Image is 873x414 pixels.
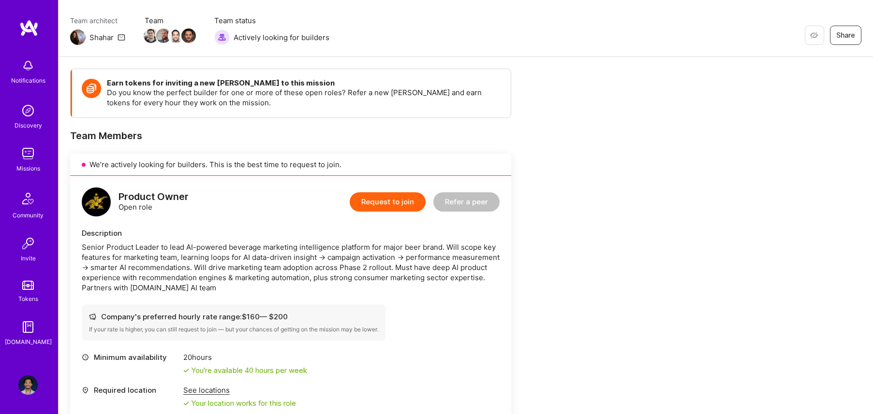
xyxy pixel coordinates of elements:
img: guide book [18,317,38,337]
a: Team Member Avatar [157,28,170,44]
img: Token icon [82,79,101,98]
img: Community [16,187,40,210]
div: See locations [183,385,296,395]
i: icon Clock [82,354,89,361]
div: Shahar [89,32,114,43]
a: Team Member Avatar [182,28,195,44]
div: Missions [16,163,40,173]
button: Request to join [350,192,426,212]
a: User Avatar [16,375,40,395]
img: logo [82,187,111,216]
span: Team architect [70,15,125,26]
div: Team Members [70,129,511,142]
a: Team Member Avatar [170,28,182,44]
div: Required location [82,385,178,395]
img: Team Member Avatar [181,29,196,43]
div: Community [13,210,44,220]
div: [DOMAIN_NAME] [5,337,52,347]
div: Invite [21,253,36,263]
img: tokens [22,281,34,290]
div: Minimum availability [82,352,178,362]
h4: Earn tokens for inviting a new [PERSON_NAME] to this mission [107,79,501,87]
img: discovery [18,101,38,120]
div: Company's preferred hourly rate range: $ 160 — $ 200 [89,312,378,322]
img: Actively looking for builders [214,29,230,45]
i: icon Cash [89,313,96,320]
img: Team Member Avatar [144,29,158,43]
i: icon Check [183,400,189,406]
i: icon EyeClosed [810,31,818,39]
div: 20 hours [183,352,307,362]
p: Do you know the perfect builder for one or more of these open roles? Refer a new [PERSON_NAME] an... [107,87,501,108]
i: icon Check [183,368,189,373]
a: Team Member Avatar [145,28,157,44]
div: Open role [118,192,189,212]
div: Discovery [15,120,42,130]
img: User Avatar [18,375,38,395]
span: Share [836,30,855,40]
i: icon Mail [118,33,125,41]
img: Invite [18,234,38,253]
img: Team Member Avatar [156,29,171,43]
span: Team [145,15,195,26]
div: Senior Product Leader to lead AI-powered beverage marketing intelligence platform for major beer ... [82,242,500,293]
div: Your location works for this role [183,398,296,408]
div: Notifications [11,75,45,86]
img: logo [19,19,39,37]
div: Product Owner [118,192,189,202]
span: Actively looking for builders [234,32,329,43]
img: Team Member Avatar [169,29,183,43]
button: Share [830,26,861,45]
div: Description [82,228,500,238]
img: bell [18,56,38,75]
i: icon Location [82,386,89,394]
div: If your rate is higher, you can still request to join — but your chances of getting on the missio... [89,326,378,333]
img: Team Architect [70,29,86,45]
button: Refer a peer [433,192,500,212]
div: We’re actively looking for builders. This is the best time to request to join. [70,154,511,176]
div: You're available 40 hours per week [183,365,307,375]
div: Tokens [18,294,38,304]
span: Team status [214,15,329,26]
img: teamwork [18,144,38,163]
